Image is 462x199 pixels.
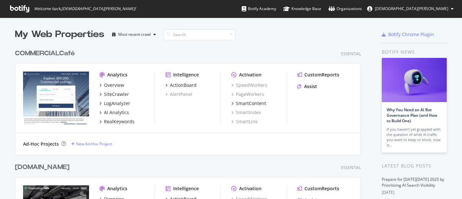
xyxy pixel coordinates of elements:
[107,72,127,78] div: Analytics
[118,33,151,36] div: Most recent crawl
[34,6,136,11] span: Welcome back, [DEMOGRAPHIC_DATA][PERSON_NAME] !
[15,49,75,58] div: COMMERCIALCafé
[297,83,317,90] a: Assist
[99,109,129,116] a: AI Analytics
[99,82,124,88] a: Overview
[99,100,130,107] a: LogAnalyzer
[170,82,197,88] div: ActionBoard
[382,177,444,188] a: Prepare for [DATE][DATE] 2025 by Prioritizing AI Search Visibility
[231,100,266,107] a: SmartContent
[165,91,192,98] a: AlertPanel
[104,109,129,116] div: AI Analytics
[328,6,362,12] div: Organizations
[15,163,70,172] div: [DOMAIN_NAME]
[387,127,442,148] div: If you haven’t yet grappled with the question of what AI traffic you want to keep or block, now is…
[283,6,321,12] div: Knowledge Base
[236,100,266,107] div: SmartContent
[341,51,361,57] div: Essential
[109,29,159,40] button: Most recent crawl
[297,72,339,78] a: CustomReports
[104,100,130,107] div: LogAnalyzer
[382,31,434,38] a: Botify Chrome Plugin
[388,31,434,38] div: Botify Chrome Plugin
[15,28,104,41] div: My Web Properties
[104,118,135,125] div: RealKeywords
[239,185,262,192] div: Activation
[382,58,447,102] img: Why You Need an AI Bot Governance Plan (and How to Build One)
[231,118,258,125] a: SmartLink
[341,165,361,170] div: Essential
[173,185,199,192] div: Intelligence
[15,163,72,172] a: [DOMAIN_NAME]
[239,72,262,78] div: Activation
[104,82,124,88] div: Overview
[297,185,339,192] a: CustomReports
[15,49,77,58] a: COMMERCIALCafé
[382,190,447,195] div: [DATE]
[304,83,317,90] div: Assist
[387,107,437,124] a: Why You Need an AI Bot Governance Plan (and How to Build One)
[71,141,112,147] a: New Ad-Hoc Project
[99,118,135,125] a: RealKeywords
[165,82,197,88] a: ActionBoard
[99,91,129,98] a: SiteCrawler
[23,141,59,147] div: Ad-Hoc Projects
[375,6,448,11] span: Cristian Vasadi
[382,162,447,169] div: Latest Blog Posts
[231,91,264,98] a: PageWorkers
[23,72,89,124] img: commercialsearch.com
[104,91,129,98] div: SiteCrawler
[382,48,447,56] div: Botify news
[304,72,339,78] div: CustomReports
[164,29,235,40] input: Search
[173,72,199,78] div: Intelligence
[362,4,459,14] button: [DEMOGRAPHIC_DATA][PERSON_NAME]
[76,141,112,147] div: New Ad-Hoc Project
[231,82,267,88] a: SpeedWorkers
[231,109,261,116] a: SmartIndex
[107,185,127,192] div: Analytics
[304,185,339,192] div: CustomReports
[242,6,276,12] div: Botify Academy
